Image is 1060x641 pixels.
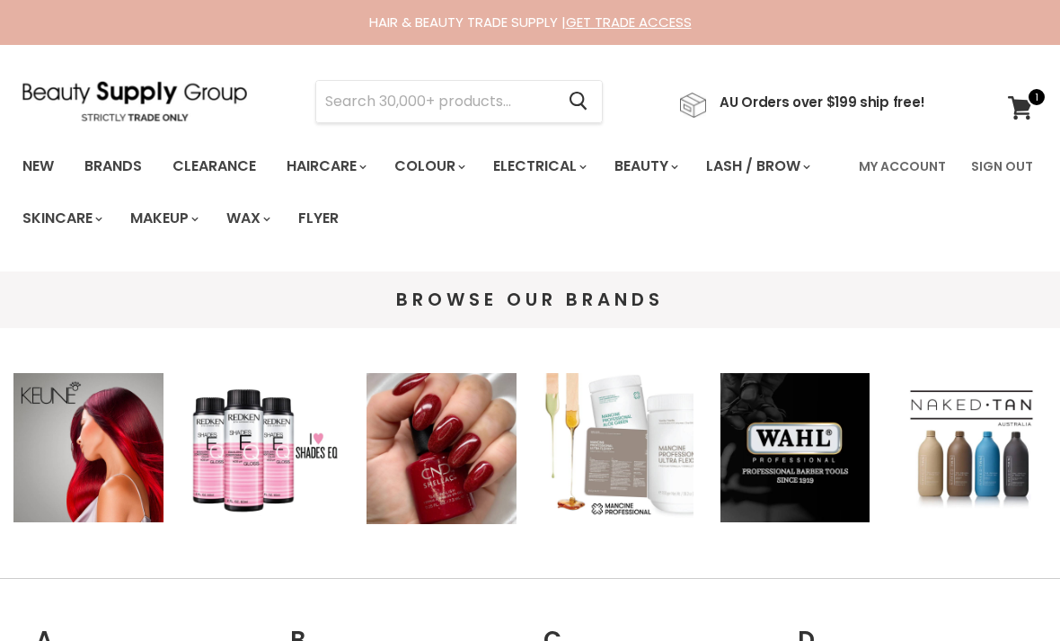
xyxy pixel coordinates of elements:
[554,81,602,122] button: Search
[9,200,113,237] a: Skincare
[316,81,554,122] input: Search
[480,147,597,185] a: Electrical
[71,147,155,185] a: Brands
[9,147,67,185] a: New
[213,200,281,237] a: Wax
[381,147,476,185] a: Colour
[693,147,821,185] a: Lash / Brow
[960,147,1044,185] a: Sign Out
[285,200,352,237] a: Flyer
[159,147,269,185] a: Clearance
[117,200,209,237] a: Makeup
[970,556,1042,623] iframe: Gorgias live chat messenger
[9,140,848,245] ul: Main menu
[848,147,957,185] a: My Account
[315,80,603,123] form: Product
[601,147,689,185] a: Beauty
[566,13,692,31] a: GET TRADE ACCESS
[273,147,377,185] a: Haircare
